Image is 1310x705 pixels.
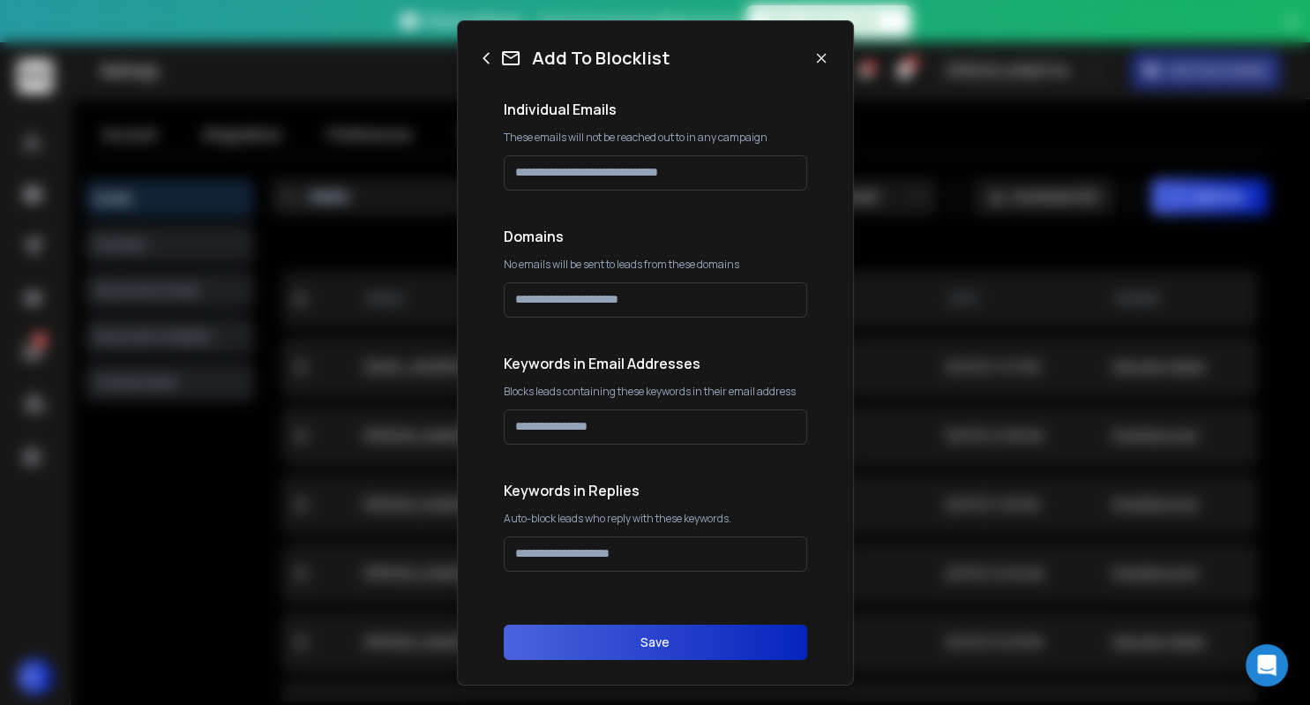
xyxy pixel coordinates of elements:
h1: Keywords in Email Addresses [504,353,807,374]
h1: Individual Emails [504,99,807,120]
h1: Domains [504,226,807,247]
h1: Keywords in Replies [504,480,807,501]
button: Save [504,625,807,660]
p: Blocks leads containing these keywords in their email address [504,385,807,399]
p: Auto-block leads who reply with these keywords. [504,512,807,526]
p: These emails will not be reached out to in any campaign [504,131,807,145]
p: No emails will be sent to leads from these domains [504,258,807,272]
div: Open Intercom Messenger [1246,644,1288,686]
